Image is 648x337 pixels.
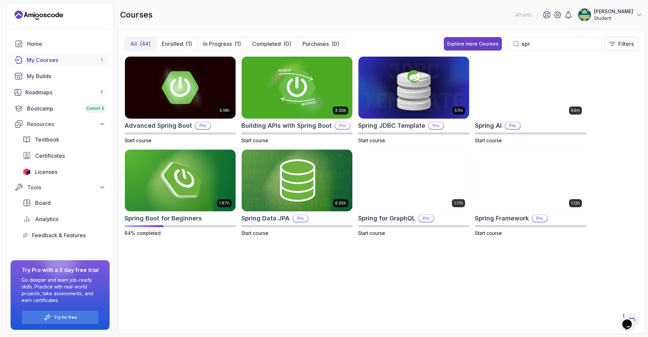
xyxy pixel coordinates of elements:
[594,8,633,15] p: [PERSON_NAME]
[19,196,110,210] a: board
[335,108,346,113] p: 3.30h
[242,150,352,212] img: Spring Data JPA card
[297,37,345,51] button: Purchases(0)
[27,120,106,128] div: Resources
[54,315,77,320] a: Try for free
[219,201,230,206] p: 1.67h
[235,40,241,48] div: (1)
[578,8,643,22] button: user profile image[PERSON_NAME]Student
[358,121,425,130] h2: Spring JDBC Template
[140,40,151,48] div: (44)
[447,40,498,47] div: Explore more Courses
[293,215,308,222] p: Pro
[27,72,106,80] div: My Builds
[532,215,547,222] p: Pro
[594,15,633,22] p: Student
[331,40,339,48] div: (0)
[358,57,469,119] img: Spring JDBC Template card
[23,168,31,175] img: jetbrains icon
[19,149,110,162] a: certificates
[358,230,385,236] span: Start course
[125,214,202,223] h2: Spring Boot for Beginners
[197,37,246,51] button: In Progress(1)
[100,90,103,95] span: 7
[19,133,110,146] a: textbook
[125,57,236,119] img: Advanced Spring Boot card
[242,57,352,119] img: Building APIs with Spring Boot card
[86,106,104,111] span: Cohort 3
[22,277,99,304] p: Go deeper and learn job-ready skills. Practice with real-world projects, take assessments, and ea...
[125,121,192,130] h2: Advanced Spring Boot
[35,135,59,144] span: Textbook
[358,137,385,143] span: Start course
[358,214,415,223] h2: Spring for GraphQL
[10,86,110,99] a: roadmaps
[454,201,463,206] p: 1.17h
[101,57,103,63] span: 1
[241,137,268,143] span: Start course
[604,37,638,51] button: Filters
[25,88,106,96] div: Roadmaps
[10,69,110,83] a: builds
[241,214,290,223] h2: Spring Data JPA
[419,215,434,222] p: Pro
[455,108,463,113] p: 57m
[27,104,106,113] div: Bootcamp
[10,53,110,67] a: courses
[15,10,63,21] a: Landing page
[156,37,197,51] button: Enrolled(1)
[19,212,110,226] a: analytics
[335,122,350,129] p: Pro
[475,121,502,130] h2: Spring AI
[220,108,230,113] p: 5.18h
[335,201,346,206] p: 6.65h
[125,37,156,51] button: All(44)
[32,231,86,239] span: Feedback & Features
[475,137,502,143] span: Start course
[571,201,580,206] p: 1.12h
[429,122,443,129] p: Pro
[203,40,232,48] p: In Progress
[10,102,110,115] a: bootcamp
[505,122,520,129] p: Pro
[22,310,99,324] button: Try for free
[186,40,192,48] div: (1)
[475,230,502,236] span: Start course
[120,9,153,20] h2: courses
[302,40,329,48] p: Purchases
[475,57,586,119] img: Spring AI card
[358,150,469,212] img: Spring for GraphQL card
[618,40,634,48] p: Filters
[27,40,106,48] div: Home
[130,40,137,48] p: All
[27,183,106,191] div: Tools
[35,215,58,223] span: Analytics
[241,121,332,130] h2: Building APIs with Spring Boot
[578,8,591,21] img: user profile image
[571,108,580,113] p: 54m
[475,214,529,223] h2: Spring Framework
[620,310,641,330] iframe: chat widget
[10,118,110,130] button: Resources
[10,37,110,51] a: home
[515,11,532,18] p: 4 Points
[35,168,57,176] span: Licenses
[195,122,210,129] p: Pro
[125,137,152,143] span: Start course
[475,150,586,212] img: Spring Framework card
[162,40,183,48] p: Enrolled
[252,40,281,48] p: Completed
[27,56,106,64] div: My Courses
[19,228,110,242] a: feedback
[246,37,297,51] button: Completed(0)
[444,37,502,51] button: Explore more Courses
[35,199,51,207] span: Board
[241,230,268,236] span: Start course
[522,40,596,48] input: Search...
[10,181,110,193] button: Tools
[19,165,110,179] a: licenses
[125,230,161,236] span: 64% completed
